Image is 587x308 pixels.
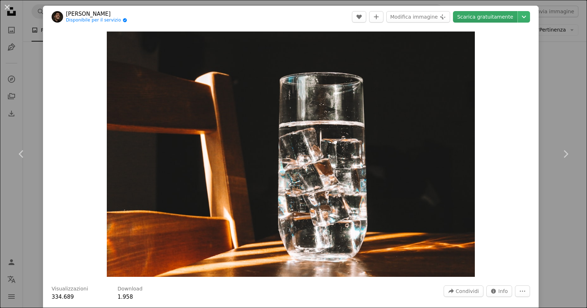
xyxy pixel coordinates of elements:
[118,294,133,300] span: 1.958
[52,294,74,300] span: 334.689
[52,285,88,293] h3: Visualizzazioni
[444,285,483,297] button: Condividi questa immagine
[544,120,587,188] a: Avanti
[515,285,530,297] button: Altre azioni
[486,285,512,297] button: Statistiche su questa immagine
[107,32,475,277] img: bicchiere trasparente su tavolo in legno marrone
[66,10,127,18] a: [PERSON_NAME]
[118,285,143,293] h3: Download
[369,11,383,23] button: Aggiungi alla Collezione
[386,11,450,23] button: Modifica immagine
[66,18,127,23] a: Disponibile per il servizio
[52,11,63,23] img: Vai al profilo di Giorgio Trovato
[498,286,508,297] span: Info
[352,11,366,23] button: Mi piace
[456,286,479,297] span: Condividi
[453,11,517,23] a: Scarica gratuitamente
[518,11,530,23] button: Scegli le dimensioni del download
[107,32,475,277] button: Ingrandisci questa immagine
